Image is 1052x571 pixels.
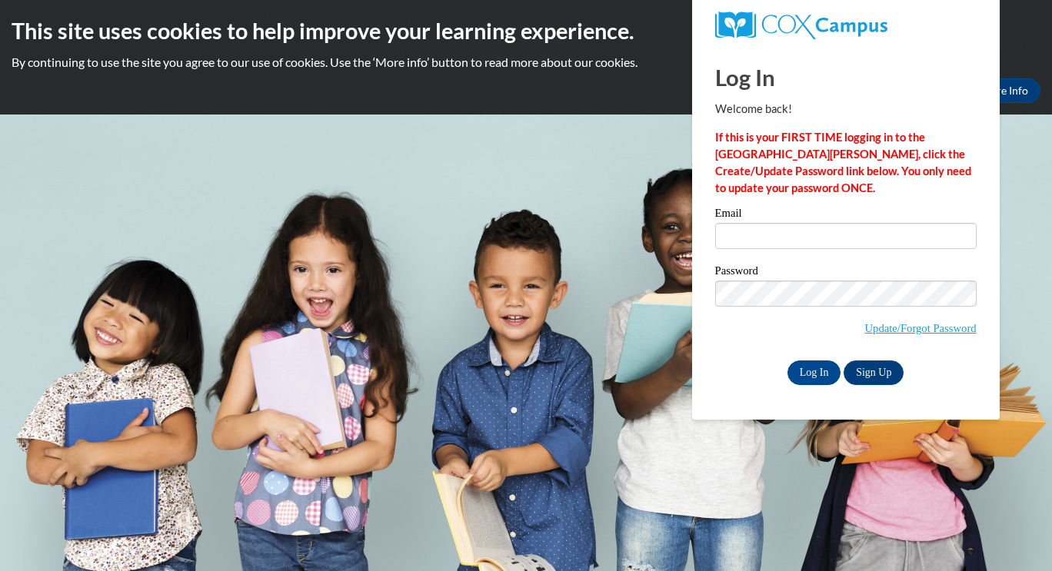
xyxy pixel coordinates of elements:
[715,12,977,39] a: COX Campus
[715,265,977,281] label: Password
[715,101,977,118] p: Welcome back!
[715,131,971,194] strong: If this is your FIRST TIME logging in to the [GEOGRAPHIC_DATA][PERSON_NAME], click the Create/Upd...
[968,78,1040,103] a: More Info
[844,360,904,385] a: Sign Up
[715,207,977,223] label: Email
[12,15,1040,46] h2: This site uses cookies to help improve your learning experience.
[12,54,1040,71] p: By continuing to use the site you agree to our use of cookies. Use the ‘More info’ button to read...
[715,61,977,93] h1: Log In
[715,12,887,39] img: COX Campus
[787,360,841,385] input: Log In
[865,322,977,334] a: Update/Forgot Password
